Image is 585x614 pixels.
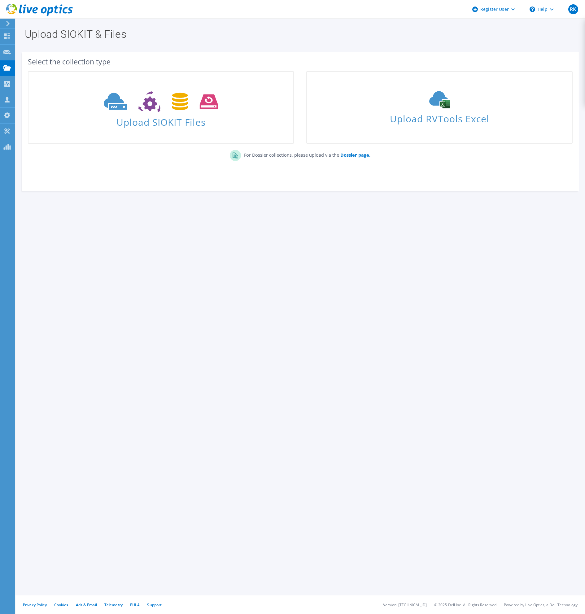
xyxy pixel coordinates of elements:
a: Privacy Policy [23,602,47,607]
span: Upload RVTools Excel [307,111,572,124]
div: Select the collection type [28,58,573,65]
a: EULA [130,602,140,607]
b: Dossier page. [340,152,370,158]
a: Upload SIOKIT Files [28,71,294,144]
a: Ads & Email [76,602,97,607]
li: Version: [TECHNICAL_ID] [383,602,427,607]
span: RK [568,4,578,14]
a: Cookies [54,602,68,607]
li: Powered by Live Optics, a Dell Technology [504,602,578,607]
p: For Dossier collections, please upload via the [241,150,370,159]
span: Upload SIOKIT Files [28,114,293,127]
a: Telemetry [104,602,123,607]
li: © 2025 Dell Inc. All Rights Reserved [434,602,496,607]
a: Dossier page. [339,152,370,158]
svg: \n [530,7,535,12]
h1: Upload SIOKIT & Files [25,29,573,39]
a: Support [147,602,162,607]
a: Upload RVTools Excel [306,71,572,144]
